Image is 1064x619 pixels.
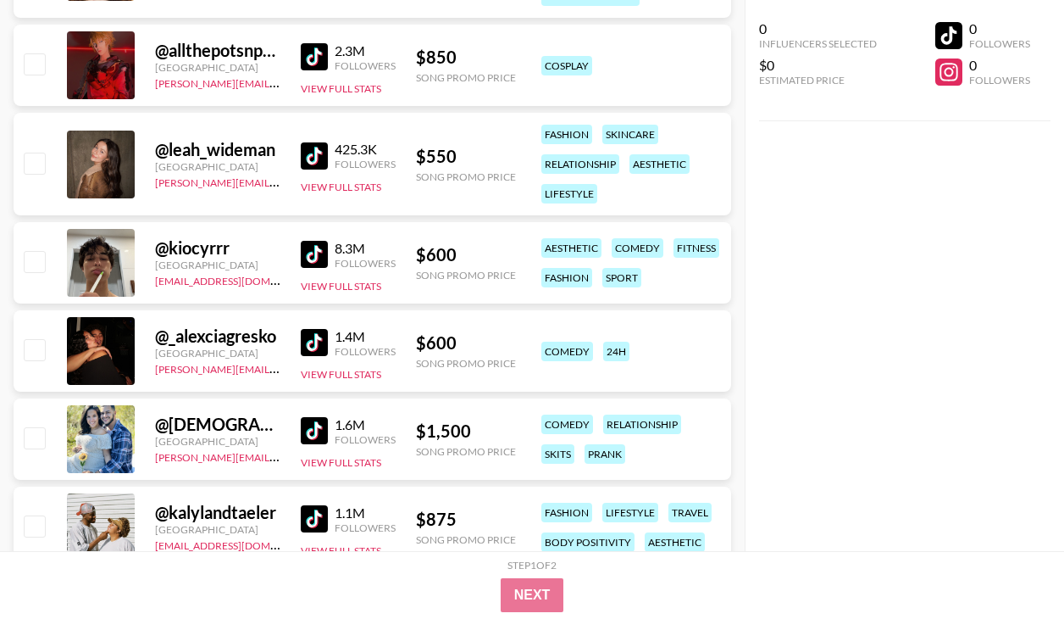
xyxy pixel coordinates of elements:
[541,533,635,552] div: body positivity
[301,368,381,381] button: View Full Stats
[759,20,877,37] div: 0
[335,158,396,170] div: Followers
[155,160,280,173] div: [GEOGRAPHIC_DATA]
[416,357,516,370] div: Song Promo Price
[155,414,280,435] div: @ [DEMOGRAPHIC_DATA]
[507,559,557,572] div: Step 1 of 2
[416,71,516,84] div: Song Promo Price
[603,415,681,434] div: relationship
[416,332,516,354] div: $ 600
[335,257,396,270] div: Followers
[416,170,516,183] div: Song Promo Price
[335,416,396,433] div: 1.6M
[155,237,280,259] div: @ kiocyrrr
[603,342,629,361] div: 24h
[155,502,280,523] div: @ kalylandtaeler
[969,20,1030,37] div: 0
[416,269,516,282] div: Song Promo Price
[668,503,712,522] div: travel
[301,544,381,557] button: View Full Stats
[155,139,280,160] div: @ leah_wideman
[645,533,705,552] div: aesthetic
[335,141,396,158] div: 425.3K
[155,360,406,376] a: [PERSON_NAME][EMAIL_ADDRESS][DOMAIN_NAME]
[416,146,516,167] div: $ 550
[541,154,619,174] div: relationship
[541,444,574,464] div: skits
[612,238,663,258] div: comedy
[759,37,877,50] div: Influencers Selected
[585,444,625,464] div: prank
[541,415,593,434] div: comedy
[155,523,280,536] div: [GEOGRAPHIC_DATA]
[969,57,1030,74] div: 0
[602,268,641,287] div: sport
[155,74,406,90] a: [PERSON_NAME][EMAIL_ADDRESS][DOMAIN_NAME]
[541,238,601,258] div: aesthetic
[301,181,381,193] button: View Full Stats
[416,533,516,546] div: Song Promo Price
[155,61,280,74] div: [GEOGRAPHIC_DATA]
[301,456,381,469] button: View Full Stats
[335,328,396,345] div: 1.4M
[335,240,396,257] div: 8.3M
[335,505,396,521] div: 1.1M
[301,329,328,356] img: TikTok
[301,241,328,268] img: TikTok
[301,43,328,70] img: TikTok
[155,347,280,360] div: [GEOGRAPHIC_DATA]
[301,142,328,170] img: TikTok
[155,40,280,61] div: @ allthepotsnpans
[541,56,592,75] div: cosplay
[335,521,396,534] div: Followers
[673,238,719,258] div: fitness
[416,421,516,442] div: $ 1,500
[969,37,1030,50] div: Followers
[335,433,396,446] div: Followers
[416,509,516,530] div: $ 875
[759,57,877,74] div: $0
[416,47,516,68] div: $ 850
[155,448,406,464] a: [PERSON_NAME][EMAIL_ADDRESS][DOMAIN_NAME]
[155,271,325,287] a: [EMAIL_ADDRESS][DOMAIN_NAME]
[416,445,516,458] div: Song Promo Price
[541,125,592,144] div: fashion
[301,280,381,293] button: View Full Stats
[301,417,328,444] img: TikTok
[335,345,396,358] div: Followers
[541,268,592,287] div: fashion
[541,184,597,204] div: lifestyle
[969,74,1030,86] div: Followers
[335,42,396,59] div: 2.3M
[301,82,381,95] button: View Full Stats
[541,503,592,522] div: fashion
[602,503,658,522] div: lifestyle
[759,74,877,86] div: Estimated Price
[335,59,396,72] div: Followers
[155,259,280,271] div: [GEOGRAPHIC_DATA]
[155,536,325,552] a: [EMAIL_ADDRESS][DOMAIN_NAME]
[155,173,406,189] a: [PERSON_NAME][EMAIL_ADDRESS][DOMAIN_NAME]
[416,244,516,265] div: $ 600
[602,125,658,144] div: skincare
[501,578,564,612] button: Next
[155,435,280,448] div: [GEOGRAPHIC_DATA]
[541,342,593,361] div: comedy
[629,154,690,174] div: aesthetic
[155,326,280,347] div: @ _alexciagresko
[301,505,328,533] img: TikTok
